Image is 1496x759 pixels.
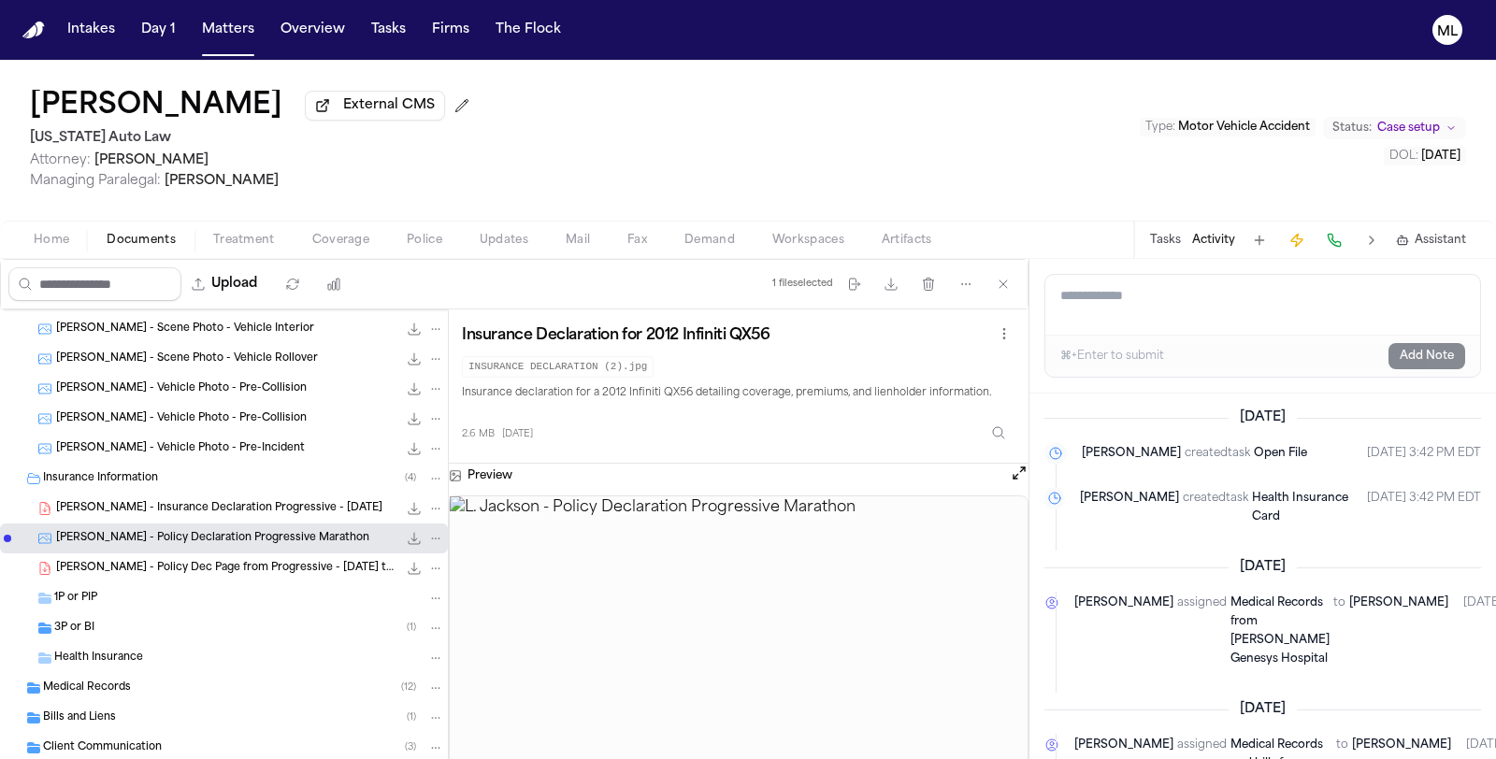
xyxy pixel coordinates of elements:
span: [PERSON_NAME] [1082,444,1181,463]
span: Coverage [312,233,369,248]
span: Police [407,233,442,248]
span: Motor Vehicle Accident [1178,122,1310,133]
span: 1P or PIP [54,591,97,607]
button: Overview [273,13,352,47]
button: Upload [181,267,268,301]
button: Edit DOL: 2025-05-07 [1384,147,1466,165]
span: Insurance Information [43,471,158,487]
button: Download L. Jackson - Vehicle Photo - Pre-Collision [405,379,424,398]
span: ( 1 ) [407,623,416,633]
span: [PERSON_NAME] [1080,489,1179,526]
span: Attorney: [30,153,91,167]
a: Medical Records from [PERSON_NAME] Genesys Hospital [1230,594,1330,668]
button: Open preview [1010,464,1028,482]
a: Health Insurance Card [1252,489,1352,526]
a: Home [22,21,45,39]
button: Intakes [60,13,122,47]
img: Finch Logo [22,21,45,39]
span: [PERSON_NAME] - Scene Photo - Vehicle Rollover [56,351,318,367]
button: Assistant [1396,233,1466,248]
span: [DATE] [502,427,533,441]
h1: [PERSON_NAME] [30,90,282,123]
span: Type : [1145,122,1175,133]
button: Download L. Jackson - Vehicle Photo - Pre-Collision [405,409,424,428]
button: Download L. Jackson - Insurance Declaration Progressive - 1.18.25 [405,499,424,518]
time: October 2, 2025 at 3:42 PM [1367,444,1481,463]
button: Firms [424,13,477,47]
button: Matters [194,13,262,47]
span: Demand [684,233,735,248]
span: ( 1 ) [407,712,416,723]
time: October 2, 2025 at 3:42 PM [1367,489,1481,526]
button: Change status from Case setup [1323,117,1466,139]
h3: Insurance Declaration for 2012 Infiniti QX56 [462,326,770,345]
button: Download L. Jackson - Scene Photo - Vehicle Rollover [405,350,424,368]
button: Download L. Jackson - Vehicle Photo - Pre-Incident [405,439,424,458]
span: Fax [627,233,647,248]
span: Documents [107,233,176,248]
span: ( 4 ) [405,473,416,483]
span: Workspaces [772,233,844,248]
span: [DATE] [1421,150,1460,162]
input: Search files [8,267,181,301]
span: assigned [1177,594,1227,668]
span: Bills and Liens [43,710,116,726]
span: ( 3 ) [405,742,416,752]
div: 1 file selected [772,278,833,290]
span: [PERSON_NAME] [1349,594,1448,668]
button: Edit matter name [30,90,282,123]
a: Open File [1254,444,1307,463]
span: [PERSON_NAME] - Vehicle Photo - Pre-Incident [56,441,305,457]
code: INSURANCE DECLARATION (2).jpg [462,356,654,378]
button: Download L. Jackson - Scene Photo - Vehicle Interior [405,320,424,338]
span: [PERSON_NAME] - Insurance Declaration Progressive - [DATE] [56,501,382,517]
span: [PERSON_NAME] [1074,594,1173,668]
span: [PERSON_NAME] - Policy Declaration Progressive Marathon [56,531,369,547]
span: Medical Records [43,680,131,696]
button: Download L. Jackson - Policy Declaration Progressive Marathon [405,529,424,548]
button: Download L. Jackson - Policy Dec Page from Progressive - 1.18.25 to 7.18.25 [405,559,424,578]
span: Health Insurance Card [1252,493,1348,523]
span: [DATE] [1229,408,1297,427]
button: Edit Type: Motor Vehicle Accident [1140,118,1316,136]
span: ( 12 ) [401,682,416,693]
span: Client Communication [43,740,162,756]
span: [PERSON_NAME] - Policy Dec Page from Progressive - [DATE] to [DATE] [56,561,397,577]
span: [PERSON_NAME] [165,174,279,188]
button: Create Immediate Task [1284,227,1310,253]
button: Activity [1192,233,1235,248]
p: Insurance declaration for a 2012 Infiniti QX56 detailing coverage, premiums, and lienholder infor... [462,385,1015,402]
span: DOL : [1389,150,1418,162]
span: [PERSON_NAME] - Vehicle Photo - Pre-Collision [56,381,307,397]
div: ⌘+Enter to submit [1060,349,1164,364]
span: Mail [566,233,590,248]
button: Day 1 [134,13,183,47]
button: Add Task [1246,227,1273,253]
button: Tasks [1150,233,1181,248]
span: [PERSON_NAME] - Vehicle Photo - Pre-Collision [56,411,307,427]
span: Case setup [1377,121,1440,136]
span: to [1333,594,1345,668]
span: Updates [480,233,528,248]
button: Make a Call [1321,227,1347,253]
button: The Flock [488,13,568,47]
button: Inspect [982,416,1015,450]
span: Medical Records from [PERSON_NAME] Genesys Hospital [1230,597,1330,665]
span: created task [1183,489,1248,526]
span: Treatment [213,233,275,248]
span: Home [34,233,69,248]
button: Open preview [1010,464,1028,488]
span: External CMS [343,96,435,115]
span: [DATE] [1229,700,1297,719]
button: Tasks [364,13,413,47]
span: Assistant [1415,233,1466,248]
span: Health Insurance [54,651,143,666]
span: created task [1185,444,1250,463]
span: [PERSON_NAME] - Scene Photo - Vehicle Interior [56,322,314,337]
span: Status: [1332,121,1372,136]
span: [PERSON_NAME] [94,153,209,167]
